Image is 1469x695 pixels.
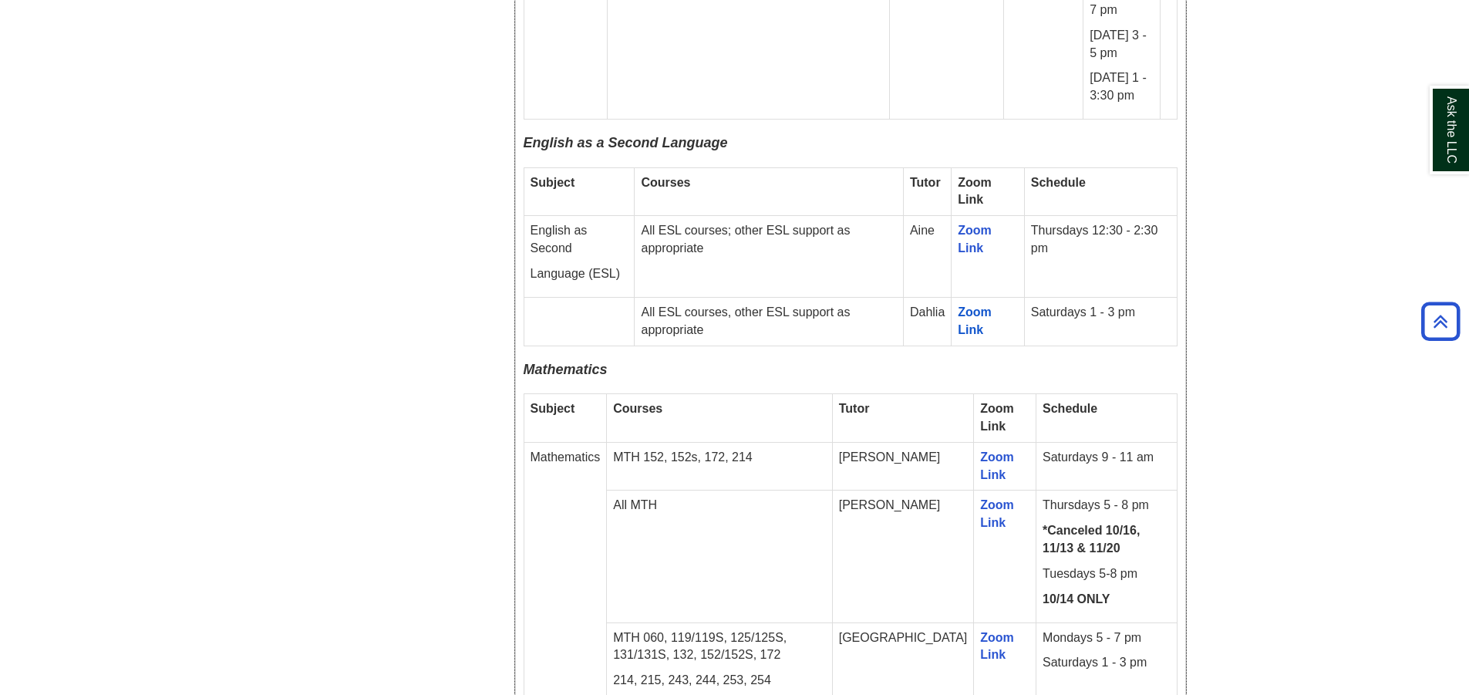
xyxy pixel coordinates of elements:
[1043,524,1140,555] strong: *Canceled 10/16, 11/13 & 11/20
[1043,402,1097,415] strong: Schedule
[958,305,995,336] a: Zoom Link
[1416,311,1465,332] a: Back to Top
[641,176,690,189] strong: Courses
[903,297,951,346] td: Dahlia
[524,135,728,150] span: English as a Second Language
[980,498,1014,529] a: Zoom Link
[531,265,628,283] p: Language (ESL)
[1031,304,1171,322] p: Saturdays 1 - 3 pm
[1043,565,1170,583] p: Tuesdays 5-8 pm
[980,450,1014,481] a: Zoom Link
[903,216,951,298] td: Aine
[1036,442,1177,491] td: Saturdays 9 - 11 am
[607,442,833,491] td: MTH 152, 152s, 172, 214
[832,491,974,622] td: [PERSON_NAME]
[613,629,826,665] p: MTH 060, 119/119S, 125/125S, 131/131S, 132, 152/152S, 172
[910,176,941,189] strong: Tutor
[839,402,870,415] strong: Tutor
[531,402,575,415] strong: Subject
[635,297,903,346] td: All ESL courses, other ESL support as appropriate
[1090,69,1154,105] p: [DATE] 1 - 3:30 pm
[1031,176,1086,189] strong: Schedule
[958,224,992,255] a: Zoom Link
[1043,497,1170,515] p: Thursdays 5 - 8 pm
[1043,629,1170,647] p: Mondays 5 - 7 pm
[613,402,662,415] strong: Courses
[832,442,974,491] td: [PERSON_NAME]
[980,402,1014,433] strong: Zoom Link
[613,672,826,690] p: 214, 215, 243, 244, 253, 254
[531,176,575,189] strong: Subject
[1043,592,1110,606] strong: 10/14 ONLY
[980,631,1014,662] a: Zoom Link
[958,176,992,207] strong: Zoom Link
[1090,27,1154,62] p: [DATE] 3 - 5 pm
[1043,654,1170,672] p: Saturdays 1 - 3 pm
[531,222,628,258] p: English as Second
[613,497,826,515] p: All MTH
[524,362,608,377] span: Mathematics
[635,216,903,298] td: All ESL courses; other ESL support as appropriate
[1031,222,1171,258] p: Thursdays 12:30 - 2:30 pm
